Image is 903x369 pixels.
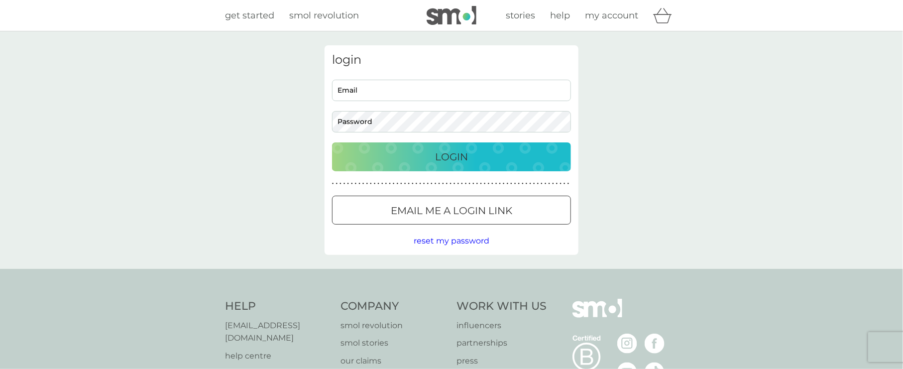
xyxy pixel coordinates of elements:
p: ● [431,181,433,186]
a: smol revolution [341,319,447,332]
p: ● [510,181,512,186]
a: get started [225,8,274,23]
p: ● [556,181,558,186]
a: smol revolution [289,8,359,23]
p: ● [378,181,380,186]
h3: login [332,53,571,67]
h4: Work With Us [456,299,547,314]
a: my account [585,8,638,23]
p: ● [541,181,543,186]
p: ● [457,181,459,186]
p: ● [374,181,376,186]
button: reset my password [414,235,489,247]
p: ● [461,181,463,186]
p: ● [567,181,569,186]
p: ● [366,181,368,186]
p: ● [530,181,532,186]
p: ● [533,181,535,186]
div: basket [653,5,678,25]
span: my account [585,10,638,21]
a: influencers [456,319,547,332]
p: ● [332,181,334,186]
p: ● [400,181,402,186]
p: ● [339,181,341,186]
a: our claims [341,355,447,368]
p: ● [491,181,493,186]
p: ● [362,181,364,186]
p: ● [385,181,387,186]
a: help centre [225,350,331,363]
button: Login [332,142,571,171]
p: ● [419,181,421,186]
button: Email me a login link [332,196,571,225]
p: ● [560,181,562,186]
p: ● [552,181,554,186]
p: ● [537,181,539,186]
h4: Company [341,299,447,314]
p: ● [522,181,524,186]
p: ● [484,181,486,186]
p: ● [495,181,497,186]
p: ● [393,181,395,186]
a: [EMAIL_ADDRESS][DOMAIN_NAME] [225,319,331,345]
p: ● [358,181,360,186]
a: smol stories [341,337,447,350]
p: ● [351,181,353,186]
a: partnerships [456,337,547,350]
span: get started [225,10,274,21]
p: Login [435,149,468,165]
p: ● [423,181,425,186]
p: ● [355,181,357,186]
a: press [456,355,547,368]
p: ● [488,181,490,186]
p: ● [526,181,528,186]
p: ● [442,181,444,186]
span: help [550,10,570,21]
p: ● [450,181,451,186]
img: visit the smol Instagram page [617,334,637,354]
p: ● [336,181,338,186]
p: ● [404,181,406,186]
p: ● [370,181,372,186]
img: smol [427,6,476,25]
p: ● [412,181,414,186]
img: smol [572,299,622,333]
a: stories [506,8,535,23]
p: ● [397,181,399,186]
a: help [550,8,570,23]
span: smol revolution [289,10,359,21]
span: stories [506,10,535,21]
p: ● [435,181,437,186]
p: ● [472,181,474,186]
p: ● [480,181,482,186]
h4: Help [225,299,331,314]
p: ● [446,181,448,186]
p: ● [389,181,391,186]
p: Email me a login link [391,203,512,219]
p: ● [439,181,441,186]
p: ● [514,181,516,186]
p: ● [476,181,478,186]
p: ● [343,181,345,186]
p: ● [507,181,509,186]
p: ● [427,181,429,186]
p: ● [503,181,505,186]
p: ● [545,181,547,186]
p: ● [549,181,551,186]
p: ● [347,181,349,186]
p: ● [416,181,418,186]
span: reset my password [414,236,489,246]
p: ● [453,181,455,186]
p: ● [499,181,501,186]
img: visit the smol Facebook page [645,334,665,354]
p: ● [469,181,471,186]
p: ● [465,181,467,186]
p: ● [408,181,410,186]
